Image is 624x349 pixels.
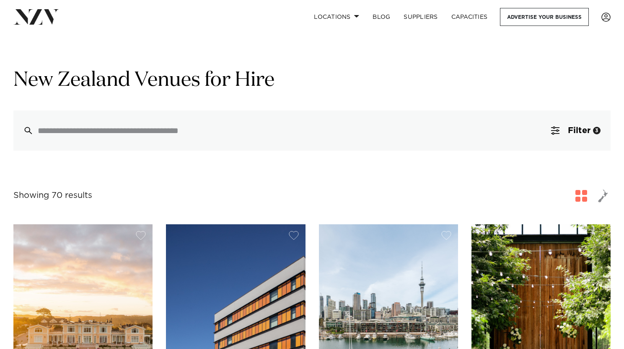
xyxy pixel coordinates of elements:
a: Locations [307,8,366,26]
span: Filter [568,126,590,135]
a: Advertise your business [500,8,589,26]
button: Filter3 [541,110,611,151]
a: BLOG [366,8,397,26]
img: nzv-logo.png [13,9,59,24]
div: Showing 70 results [13,189,92,202]
a: SUPPLIERS [397,8,444,26]
div: 3 [593,127,601,134]
h1: New Zealand Venues for Hire [13,67,611,94]
a: Capacities [445,8,495,26]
